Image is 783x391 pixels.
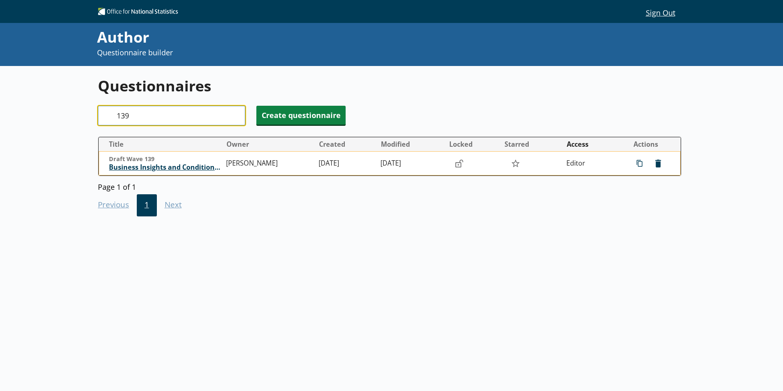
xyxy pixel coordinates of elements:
button: Modified [378,138,445,151]
td: [DATE] [315,152,377,175]
button: Title [102,138,222,151]
button: 1 [137,194,157,216]
button: Locked [446,138,500,151]
button: Owner [223,138,315,151]
div: Author [97,27,527,48]
button: Lock [451,157,467,170]
td: Editor [563,152,625,175]
button: Created [316,138,377,151]
td: [DATE] [377,152,445,175]
button: Sign Out [639,5,681,19]
span: Business Insights and Conditions Survey (BICS) [109,163,222,172]
th: Actions [625,137,681,152]
div: Page 1 of 1 [98,180,681,192]
h1: Questionnaires [98,76,681,96]
button: Star [507,156,524,171]
button: Access [563,138,624,151]
button: Starred [501,138,562,151]
td: [PERSON_NAME] [223,152,316,175]
p: Questionnaire builder [97,48,527,58]
input: Search questionnaire titles [98,106,245,125]
button: Create questionnaire [256,106,346,125]
span: Draft Wave 139 [109,155,222,163]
